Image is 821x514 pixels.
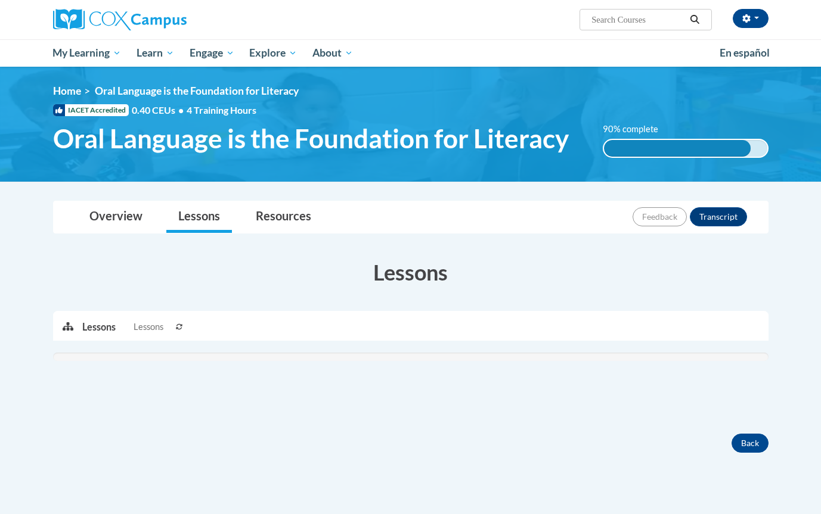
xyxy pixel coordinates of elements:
a: Overview [78,201,154,233]
button: Back [732,434,769,453]
span: My Learning [52,46,121,60]
span: Learn [137,46,174,60]
h3: Lessons [53,257,769,287]
span: About [312,46,353,60]
span: Oral Language is the Foundation for Literacy [53,123,569,154]
button: Search [686,13,704,27]
span: Explore [249,46,297,60]
button: Account Settings [733,9,769,28]
a: Lessons [166,201,232,233]
a: Learn [129,39,182,67]
a: About [305,39,361,67]
span: 0.40 CEUs [132,104,187,117]
a: En español [712,41,777,66]
span: 4 Training Hours [187,104,256,116]
button: Transcript [690,207,747,226]
a: Cox Campus [53,9,280,30]
span: Oral Language is the Foundation for Literacy [95,85,299,97]
button: Feedback [633,207,687,226]
div: Main menu [35,39,786,67]
a: Explore [241,39,305,67]
img: Cox Campus [53,9,187,30]
span: • [178,104,184,116]
input: Search Courses [590,13,686,27]
a: My Learning [45,39,129,67]
a: Engage [182,39,242,67]
span: En español [720,46,770,59]
label: 90% complete [603,123,671,136]
a: Resources [244,201,323,233]
span: IACET Accredited [53,104,129,116]
a: Home [53,85,81,97]
div: 90% complete [604,140,751,157]
span: Engage [190,46,234,60]
span: Lessons [134,320,163,334]
p: Lessons [82,320,116,334]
